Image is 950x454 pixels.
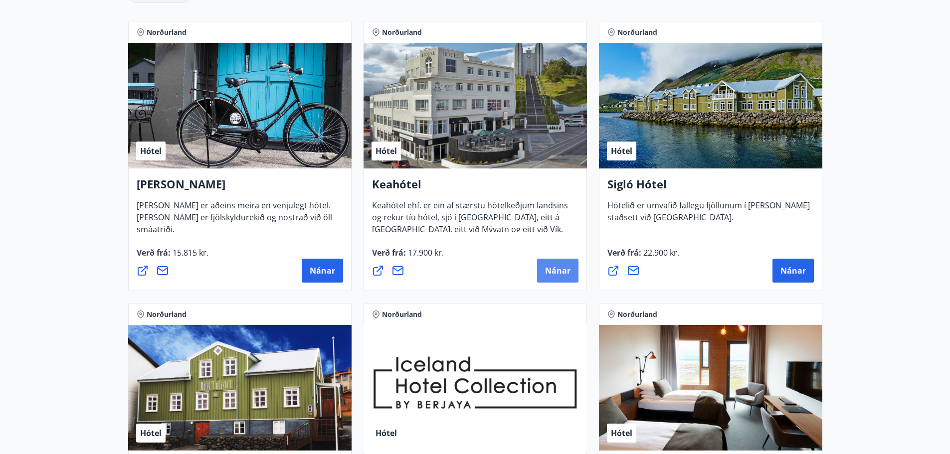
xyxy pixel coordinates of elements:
span: Hótel [376,146,397,156]
span: Verð frá : [372,247,444,266]
span: Verð frá : [607,247,679,266]
span: Hótel [140,428,162,439]
span: 22.900 kr. [641,247,679,258]
h4: Sigló Hótel [607,176,814,199]
span: Hótel [376,428,397,439]
span: Norðurland [382,309,422,319]
h4: Keahótel [372,176,578,199]
span: Nánar [310,265,335,276]
span: 15.815 kr. [171,247,208,258]
span: Hótelið er umvafið fallegu fjöllunum í [PERSON_NAME] staðsett við [GEOGRAPHIC_DATA]. [607,200,810,231]
button: Nánar [302,259,343,283]
span: Keahótel ehf. er ein af stærstu hótelkeðjum landsins og rekur tíu hótel, sjö í [GEOGRAPHIC_DATA],... [372,200,568,267]
span: Norðurland [147,27,187,37]
span: Norðurland [617,309,657,319]
span: [PERSON_NAME] er aðeins meira en venjulegt hótel. [PERSON_NAME] er fjölskyldurekið og nostrað við... [137,200,332,243]
span: Hótel [611,146,632,156]
button: Nánar [772,259,814,283]
button: Nánar [537,259,578,283]
h4: [PERSON_NAME] [137,176,343,199]
span: Verð frá : [137,247,208,266]
span: Hótel [140,146,162,156]
span: Norðurland [617,27,657,37]
span: 17.900 kr. [406,247,444,258]
span: Nánar [780,265,806,276]
span: Hótel [611,428,632,439]
span: Norðurland [382,27,422,37]
span: Norðurland [147,309,187,319]
span: Nánar [545,265,570,276]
